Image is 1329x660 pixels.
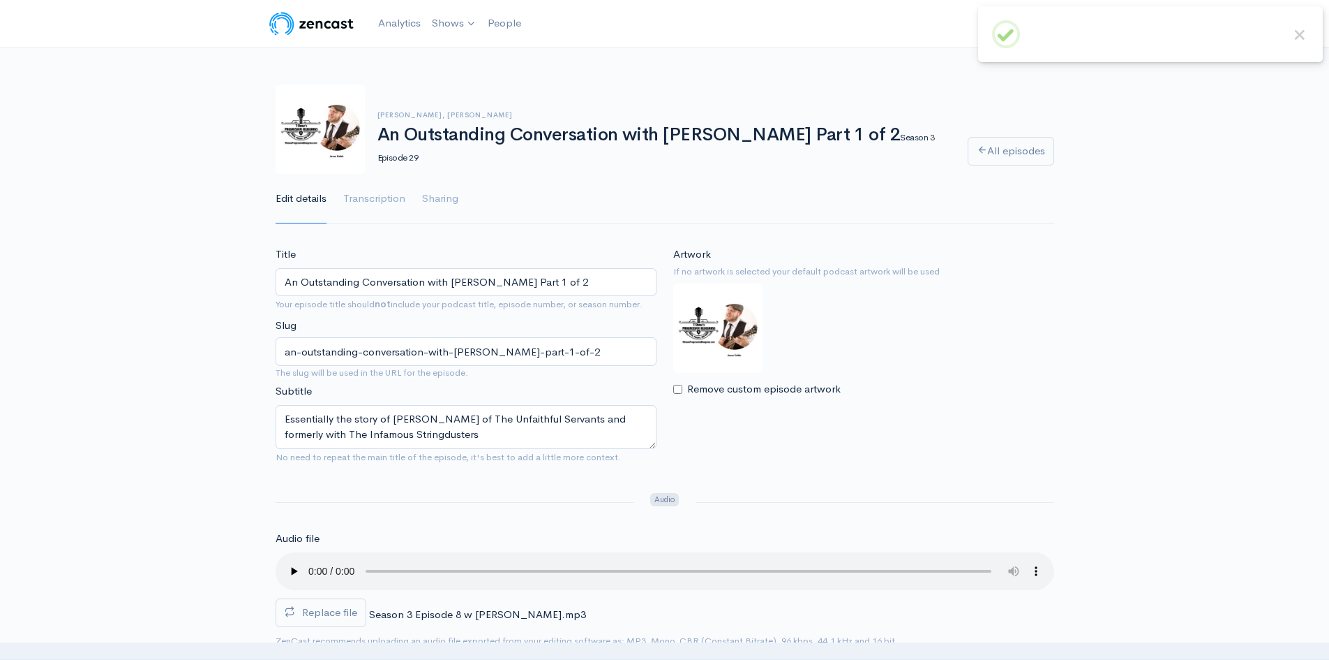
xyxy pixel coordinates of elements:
[373,8,426,38] a: Analytics
[377,111,951,119] h6: [PERSON_NAME], [PERSON_NAME]
[426,8,482,39] a: Shows
[276,318,296,334] label: Slug
[968,137,1054,166] a: All episodes
[276,268,656,297] input: What is the episode's title?
[687,381,841,397] label: Remove custom episode artwork
[375,298,391,310] strong: not
[482,8,527,38] a: People
[267,10,356,38] img: ZenCast Logo
[422,174,458,224] a: Sharing
[276,405,656,449] textarea: Essentially the story of [PERSON_NAME] of The Unfaithful Servants and formerly with The Infamous ...
[276,298,643,310] small: Your episode title should include your podcast title, episode number, or season number.
[900,131,934,143] small: Season 3
[369,608,586,621] span: Season 3 Episode 8 w [PERSON_NAME].mp3
[276,174,326,224] a: Edit details
[1291,26,1309,44] button: Close this dialog
[673,265,1054,279] small: If no artwork is selected your default podcast artwork will be used
[650,493,679,506] span: Audio
[302,606,357,619] span: Replace file
[343,174,405,224] a: Transcription
[276,451,621,463] small: No need to repeat the main title of the episode, it's best to add a little more context.
[673,247,711,263] label: Artwork
[276,247,296,263] label: Title
[377,125,951,165] h1: An Outstanding Conversation with [PERSON_NAME] Part 1 of 2
[276,635,895,647] small: ZenCast recommends uploading an audio file exported from your editing software as: MP3, Mono, CBR...
[276,366,656,380] small: The slug will be used in the URL for the episode.
[276,531,320,547] label: Audio file
[276,383,312,399] label: Subtitle
[973,9,1022,39] a: Help
[377,152,419,163] small: Episode 29
[276,337,656,366] input: title-of-episode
